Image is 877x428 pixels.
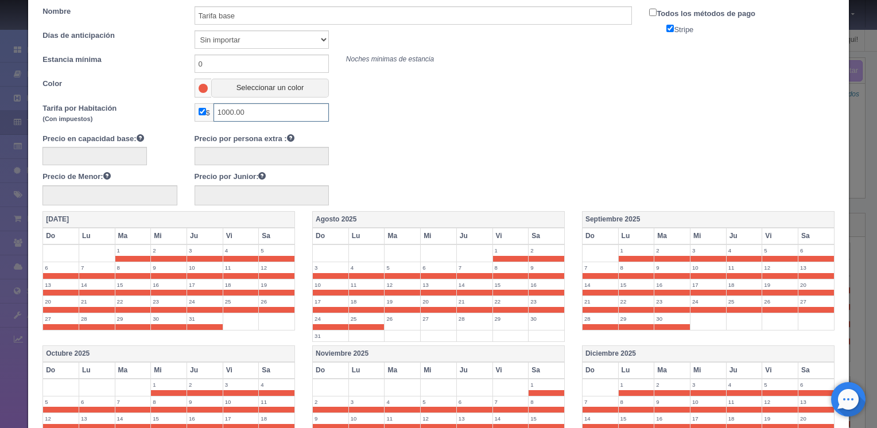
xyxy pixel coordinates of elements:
[583,396,618,407] label: 7
[151,396,187,407] label: 8
[690,296,726,307] label: 24
[529,279,564,290] label: 16
[798,228,835,244] th: Sa
[385,396,420,407] label: 4
[798,362,835,379] th: Sa
[151,228,187,244] th: Mi
[313,228,349,244] th: Do
[457,313,492,324] label: 28
[619,313,654,324] label: 29
[195,171,266,182] label: Precio por Junior:
[34,30,185,41] label: Días de anticipación
[492,362,529,379] th: Vi
[349,279,385,290] label: 11
[583,262,618,273] label: 7
[529,396,564,407] label: 8
[529,245,564,256] label: 2
[529,313,564,324] label: 30
[493,313,529,324] label: 29
[457,262,492,273] label: 7
[187,262,223,273] label: 10
[34,103,185,124] label: Tarifa por Habitación
[690,396,726,407] label: 10
[385,279,420,290] label: 12
[313,396,348,407] label: 2
[583,313,618,324] label: 28
[385,413,420,424] label: 11
[762,245,798,256] label: 5
[79,413,115,424] label: 13
[649,9,657,16] input: Todos los métodos de pago
[151,279,187,290] label: 16
[115,296,151,307] label: 22
[690,379,726,390] label: 3
[690,279,726,290] label: 17
[619,296,654,307] label: 22
[79,396,115,407] label: 6
[654,313,690,324] label: 30
[690,228,726,244] th: Mi
[151,296,187,307] label: 23
[187,362,223,379] th: Ju
[619,262,654,273] label: 8
[421,362,457,379] th: Mi
[654,245,690,256] label: 2
[583,279,618,290] label: 14
[259,379,294,390] label: 4
[259,279,294,290] label: 19
[43,262,79,273] label: 6
[313,296,348,307] label: 17
[619,245,654,256] label: 1
[385,262,420,273] label: 5
[798,279,834,290] label: 20
[385,362,421,379] th: Ma
[618,228,654,244] th: Lu
[349,313,385,324] label: 25
[223,362,259,379] th: Vi
[529,228,565,244] th: Sa
[658,22,843,36] label: Stripe
[654,413,690,424] label: 16
[619,413,654,424] label: 15
[115,313,151,324] label: 29
[727,379,762,390] label: 4
[421,313,456,324] label: 27
[421,396,456,407] label: 5
[654,396,690,407] label: 9
[798,245,834,256] label: 6
[762,228,798,244] th: Vi
[43,345,295,362] th: Octubre 2025
[493,296,529,307] label: 22
[619,279,654,290] label: 15
[223,396,259,407] label: 10
[798,413,834,424] label: 20
[259,262,294,273] label: 12
[456,228,492,244] th: Ju
[762,396,798,407] label: 12
[762,362,798,379] th: Vi
[187,413,223,424] label: 16
[582,228,618,244] th: Do
[690,262,726,273] label: 10
[654,296,690,307] label: 23
[43,228,79,244] th: Do
[259,362,295,379] th: Sa
[346,55,434,63] i: Noches minimas de estancia
[529,296,564,307] label: 23
[187,296,223,307] label: 24
[43,313,79,324] label: 27
[151,313,187,324] label: 30
[582,362,618,379] th: Do
[493,279,529,290] label: 15
[313,345,565,362] th: Noviembre 2025
[529,262,564,273] label: 9
[151,245,187,256] label: 2
[457,413,492,424] label: 13
[313,413,348,424] label: 9
[727,279,762,290] label: 18
[34,55,185,65] label: Estancia mínima
[349,262,385,273] label: 4
[43,413,79,424] label: 12
[421,413,456,424] label: 12
[34,79,185,90] label: Color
